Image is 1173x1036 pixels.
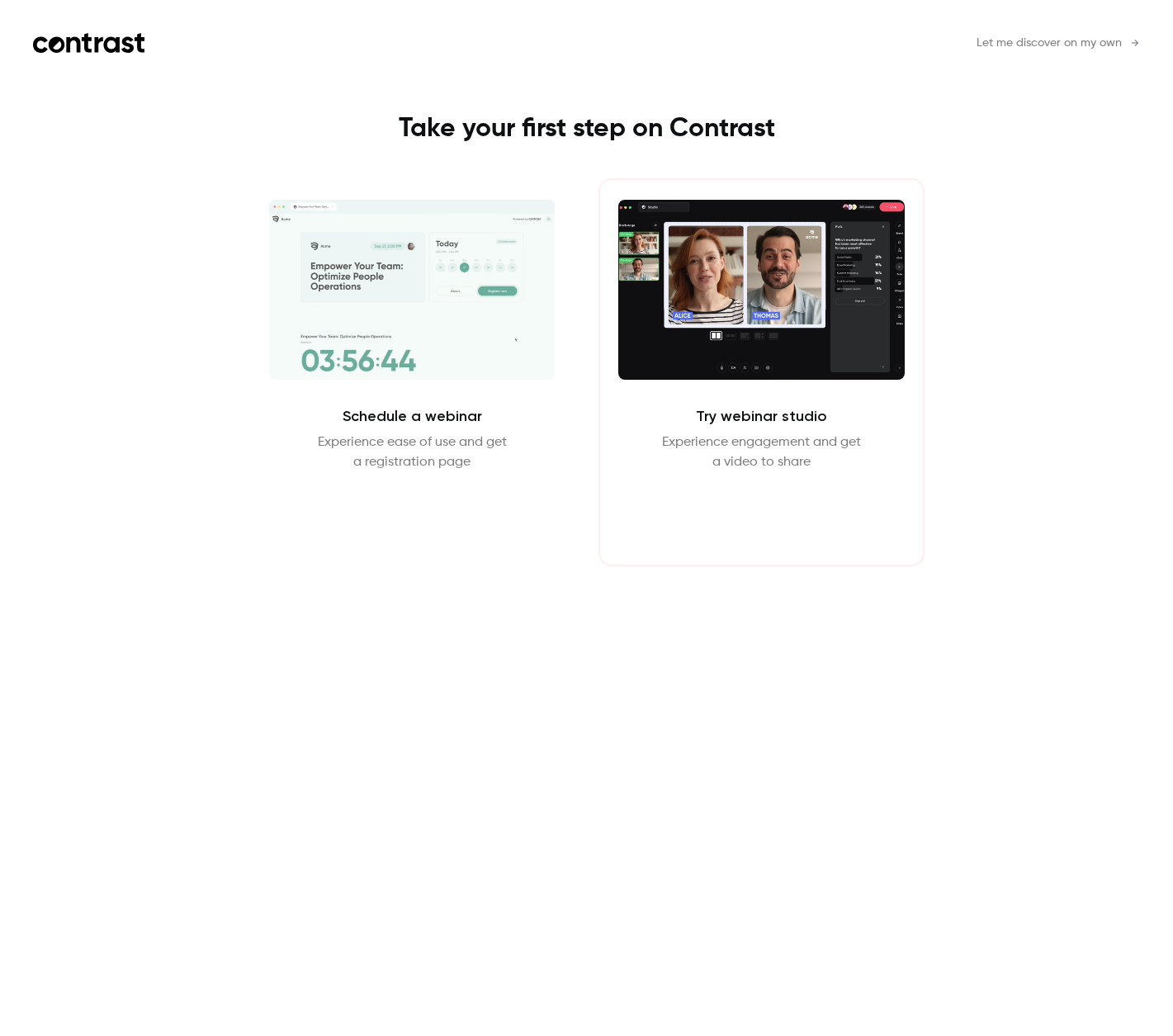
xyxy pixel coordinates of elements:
[343,406,482,426] h2: Schedule a webinar
[662,433,861,472] p: Experience engagement and get a video to share
[696,406,827,426] h2: Try webinar studio
[708,492,815,532] button: Enter Studio
[977,35,1122,52] span: Let me discover on my own
[216,112,958,145] h1: Take your first step on Contrast
[318,433,507,472] p: Experience ease of use and get a registration page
